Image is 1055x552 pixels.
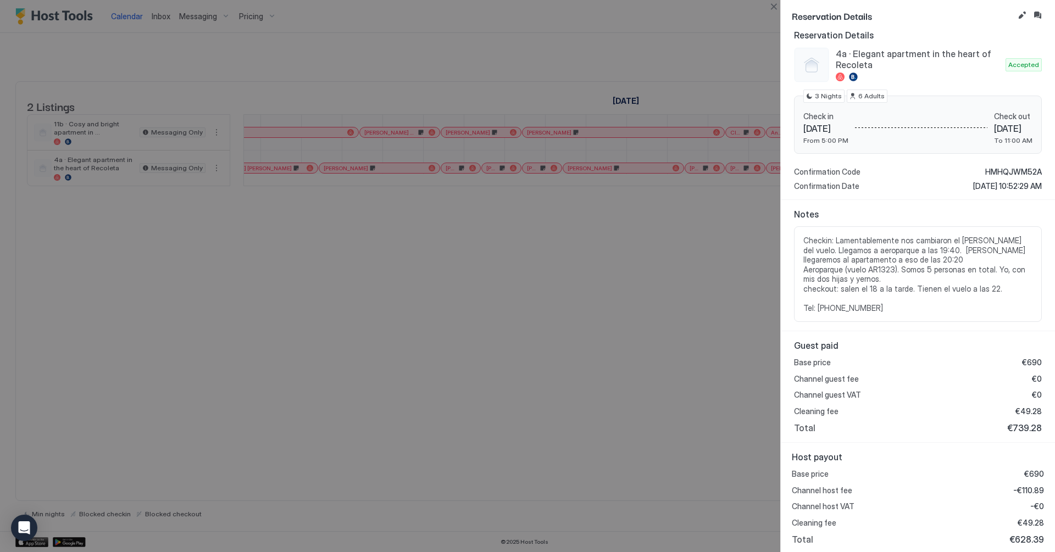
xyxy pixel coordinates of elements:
[973,181,1042,191] span: [DATE] 10:52:29 AM
[994,111,1032,121] span: Check out
[792,9,1013,23] span: Reservation Details
[1015,9,1029,22] button: Edit reservation
[836,48,1001,70] span: 4a · Elegant apartment in the heart of Recoleta
[1032,374,1042,384] span: €0
[1031,9,1044,22] button: Inbox
[803,111,848,121] span: Check in
[1030,501,1044,511] span: -€0
[11,515,37,541] div: Open Intercom Messenger
[803,236,1032,313] span: Checkin: Lamentablemente nos cambiaron el [PERSON_NAME] del vuelo. Llegamos a aeroparque a las 19...
[794,340,1042,351] span: Guest paid
[792,469,829,479] span: Base price
[803,136,848,144] span: From 5:00 PM
[1015,406,1042,416] span: €49.28
[794,358,831,367] span: Base price
[1007,422,1042,433] span: €739.28
[794,167,860,177] span: Confirmation Code
[792,534,813,545] span: Total
[815,91,842,101] span: 3 Nights
[1032,390,1042,400] span: €0
[1024,469,1044,479] span: €690
[985,167,1042,177] span: HMHQJWM52A
[794,374,859,384] span: Channel guest fee
[792,501,854,511] span: Channel host VAT
[1008,60,1039,70] span: Accepted
[794,30,1042,41] span: Reservation Details
[994,136,1032,144] span: To 11:00 AM
[803,123,848,134] span: [DATE]
[794,406,839,416] span: Cleaning fee
[994,123,1032,134] span: [DATE]
[858,91,885,101] span: 6 Adults
[794,181,859,191] span: Confirmation Date
[792,518,836,528] span: Cleaning fee
[792,486,852,495] span: Channel host fee
[794,422,815,433] span: Total
[794,390,861,400] span: Channel guest VAT
[1018,518,1044,528] span: €49.28
[1022,358,1042,367] span: €690
[1009,534,1044,545] span: €628.39
[792,451,1044,462] span: Host payout
[1013,486,1044,495] span: -€110.89
[794,209,1042,220] span: Notes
